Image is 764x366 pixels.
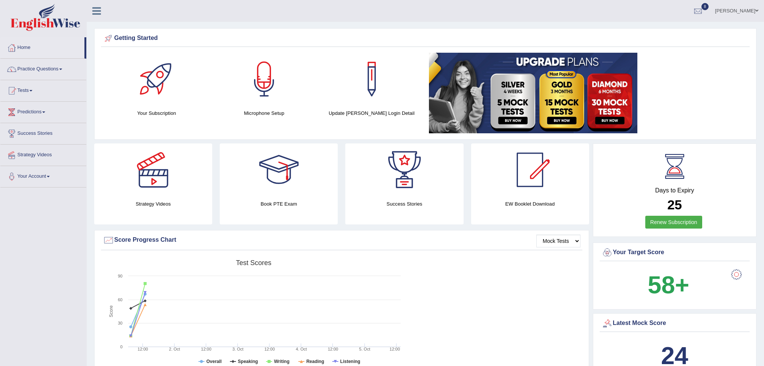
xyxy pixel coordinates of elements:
a: Tests [0,80,86,99]
h4: EW Booklet Download [471,200,589,208]
a: Predictions [0,102,86,120]
tspan: 3. Oct [232,347,243,351]
text: 0 [120,345,122,349]
div: Your Target Score [602,247,748,258]
h4: Success Stories [345,200,463,208]
tspan: Score [109,305,114,317]
tspan: Writing [274,359,289,364]
a: Practice Questions [0,59,86,78]
tspan: Reading [306,359,324,364]
h4: Strategy Videos [94,200,212,208]
a: Your Account [0,166,86,185]
tspan: Overall [206,359,222,364]
tspan: 2. Oct [169,347,180,351]
a: Success Stories [0,123,86,142]
tspan: 5. Oct [359,347,370,351]
text: 12:00 [138,347,148,351]
h4: Your Subscription [107,109,207,117]
a: Renew Subscription [645,216,702,229]
h4: Book PTE Exam [220,200,338,208]
text: 60 [118,297,122,302]
text: 30 [118,321,122,325]
tspan: Test scores [236,259,271,267]
text: 12:00 [328,347,338,351]
h4: Update [PERSON_NAME] Login Detail [322,109,421,117]
div: Score Progress Chart [103,235,580,246]
text: 12:00 [201,347,211,351]
a: Strategy Videos [0,145,86,163]
div: Getting Started [103,33,748,44]
a: Home [0,37,84,56]
tspan: 4. Oct [296,347,307,351]
b: 25 [667,197,682,212]
text: 12:00 [264,347,275,351]
tspan: Speaking [238,359,258,364]
span: 8 [701,3,709,10]
tspan: Listening [340,359,360,364]
div: Latest Mock Score [602,318,748,329]
text: 12:00 [390,347,400,351]
h4: Microphone Setup [214,109,314,117]
h4: Days to Expiry [602,187,748,194]
img: small5.jpg [429,53,637,133]
text: 90 [118,274,122,278]
b: 58+ [648,271,689,299]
